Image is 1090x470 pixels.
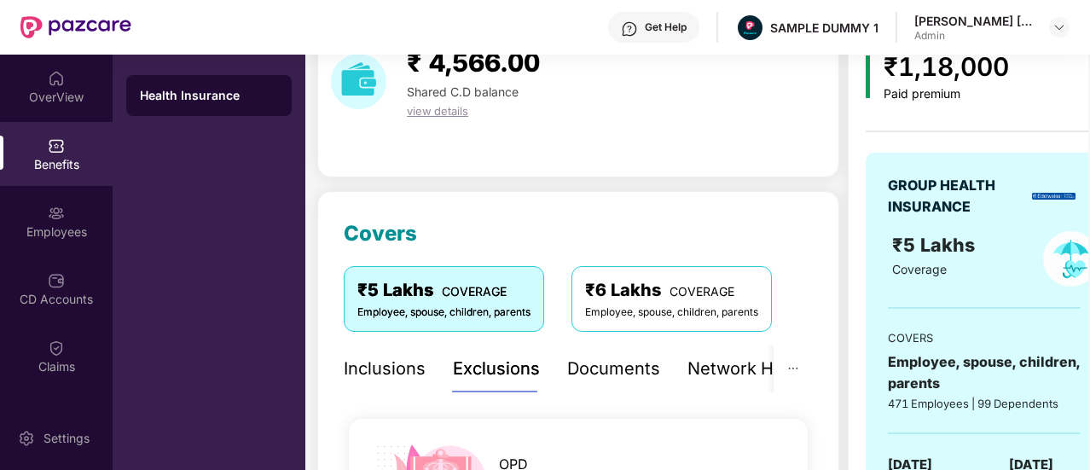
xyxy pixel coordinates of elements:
[884,87,1009,102] div: Paid premium
[621,20,638,38] img: svg+xml;base64,PHN2ZyBpZD0iSGVscC0zMngzMiIgeG1sbnM9Imh0dHA6Ly93d3cudzMub3JnLzIwMDAvc3ZnIiB3aWR0aD...
[1052,20,1066,34] img: svg+xml;base64,PHN2ZyBpZD0iRHJvcGRvd24tMzJ4MzIiIHhtbG5zPSJodHRwOi8vd3d3LnczLm9yZy8yMDAwL3N2ZyIgd2...
[407,104,468,118] span: view details
[344,356,426,382] div: Inclusions
[18,430,35,447] img: svg+xml;base64,PHN2ZyBpZD0iU2V0dGluZy0yMHgyMCIgeG1sbnM9Imh0dHA6Ly93d3cudzMub3JnLzIwMDAvc3ZnIiB3aW...
[914,29,1034,43] div: Admin
[331,54,386,109] img: download
[48,205,65,222] img: svg+xml;base64,PHN2ZyBpZD0iRW1wbG95ZWVzIiB4bWxucz0iaHR0cDovL3d3dy53My5vcmcvMjAwMC9zdmciIHdpZHRoPS...
[140,87,278,104] div: Health Insurance
[892,262,947,276] span: Coverage
[442,284,507,299] span: COVERAGE
[888,351,1081,394] div: Employee, spouse, children, parents
[888,329,1081,346] div: COVERS
[914,13,1034,29] div: [PERSON_NAME] [PERSON_NAME]
[48,272,65,289] img: svg+xml;base64,PHN2ZyBpZD0iQ0RfQWNjb3VudHMiIGRhdGEtbmFtZT0iQ0QgQWNjb3VudHMiIHhtbG5zPSJodHRwOi8vd3...
[453,356,540,382] div: Exclusions
[38,430,95,447] div: Settings
[48,137,65,154] img: svg+xml;base64,PHN2ZyBpZD0iQmVuZWZpdHMiIHhtbG5zPSJodHRwOi8vd3d3LnczLm9yZy8yMDAwL3N2ZyIgd2lkdGg9Ij...
[407,47,540,78] span: ₹ 4,566.00
[48,70,65,87] img: svg+xml;base64,PHN2ZyBpZD0iSG9tZSIgeG1sbnM9Imh0dHA6Ly93d3cudzMub3JnLzIwMDAvc3ZnIiB3aWR0aD0iMjAiIG...
[738,15,762,40] img: Pazcare_Alternative_logo-01-01.png
[357,305,531,321] div: Employee, spouse, children, parents
[892,234,980,256] span: ₹5 Lakhs
[344,221,417,246] span: Covers
[407,84,519,99] span: Shared C.D balance
[567,356,660,382] div: Documents
[585,277,758,304] div: ₹6 Lakhs
[357,277,531,304] div: ₹5 Lakhs
[787,363,799,374] span: ellipsis
[585,305,758,321] div: Employee, spouse, children, parents
[770,20,878,36] div: SAMPLE DUMMY 1
[670,284,734,299] span: COVERAGE
[866,55,870,98] img: icon
[48,339,65,357] img: svg+xml;base64,PHN2ZyBpZD0iQ2xhaW0iIHhtbG5zPSJodHRwOi8vd3d3LnczLm9yZy8yMDAwL3N2ZyIgd2lkdGg9IjIwIi...
[774,345,813,392] button: ellipsis
[20,16,131,38] img: New Pazcare Logo
[687,356,837,382] div: Network Hospitals
[888,395,1081,412] div: 471 Employees | 99 Dependents
[884,47,1009,87] div: ₹1,18,000
[1032,193,1076,200] img: insurerLogo
[645,20,687,34] div: Get Help
[888,175,1026,218] div: GROUP HEALTH INSURANCE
